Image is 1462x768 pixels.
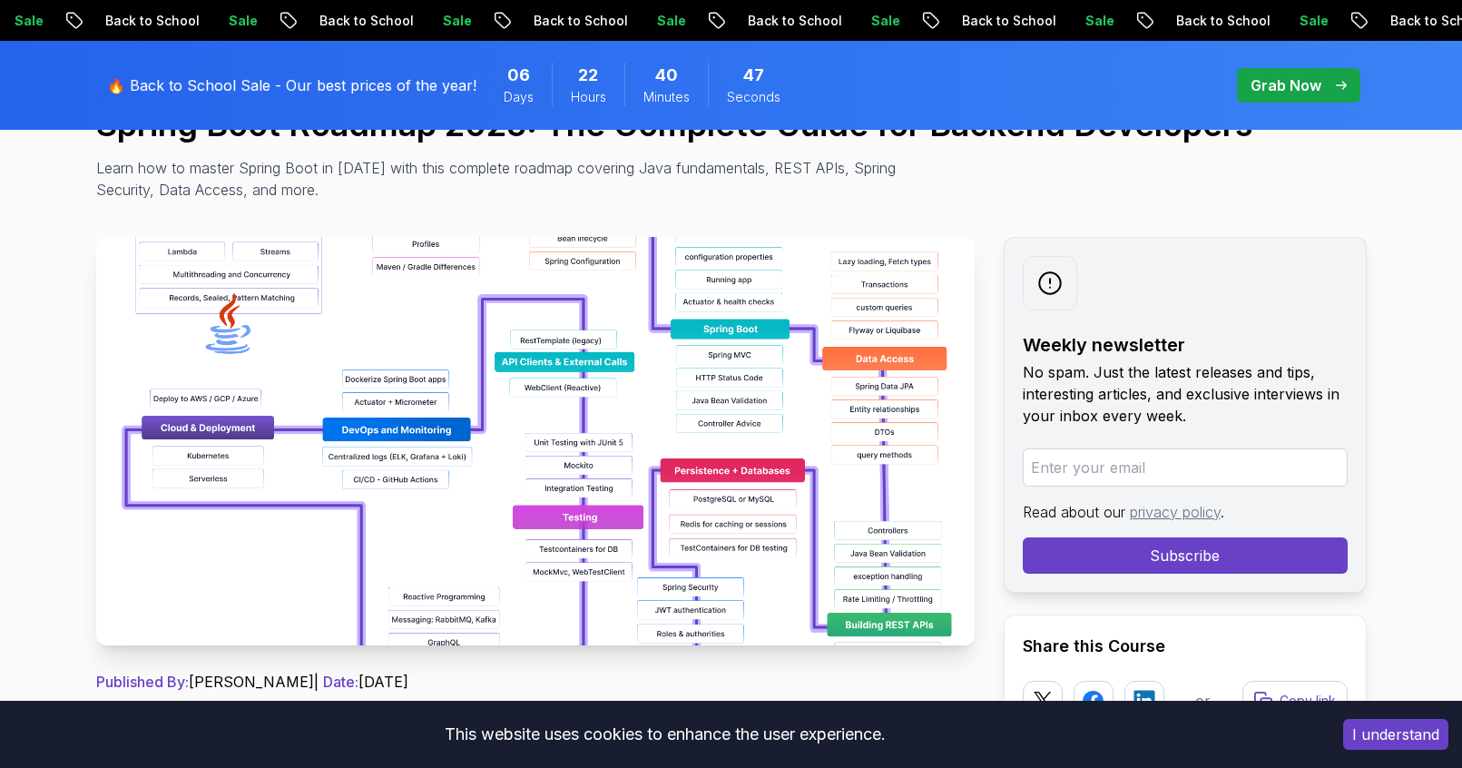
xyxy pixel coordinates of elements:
[947,12,1070,30] p: Back to School
[323,673,358,691] span: Date:
[1023,361,1348,427] p: No spam. Just the latest releases and tips, interesting articles, and exclusive interviews in you...
[1130,503,1221,521] a: privacy policy
[856,12,914,30] p: Sale
[1023,634,1348,659] h2: Share this Course
[1343,719,1448,750] button: Accept cookies
[727,88,780,106] span: Seconds
[1280,692,1336,710] p: Copy link
[107,74,476,96] p: 🔥 Back to School Sale - Our best prices of the year!
[1023,332,1348,358] h2: Weekly newsletter
[1023,448,1348,487] input: Enter your email
[96,157,909,201] p: Learn how to master Spring Boot in [DATE] with this complete roadmap covering Java fundamentals, ...
[90,12,213,30] p: Back to School
[1023,537,1348,574] button: Subscribe
[507,63,530,88] span: 6 Days
[1195,690,1211,712] p: or
[643,88,690,106] span: Minutes
[504,88,534,106] span: Days
[304,12,427,30] p: Back to School
[1242,681,1348,721] button: Copy link
[427,12,486,30] p: Sale
[732,12,856,30] p: Back to School
[96,237,975,645] img: Spring Boot Roadmap 2025: The Complete Guide for Backend Developers thumbnail
[1284,12,1342,30] p: Sale
[213,12,271,30] p: Sale
[14,714,1316,754] div: This website uses cookies to enhance the user experience.
[96,673,189,691] span: Published By:
[1161,12,1284,30] p: Back to School
[1251,74,1321,96] p: Grab Now
[96,671,975,693] p: [PERSON_NAME] | [DATE]
[655,63,678,88] span: 40 Minutes
[578,63,598,88] span: 22 Hours
[642,12,700,30] p: Sale
[571,88,606,106] span: Hours
[518,12,642,30] p: Back to School
[743,63,764,88] span: 47 Seconds
[96,106,1367,143] h1: Spring Boot Roadmap 2025: The Complete Guide for Backend Developers
[1070,12,1128,30] p: Sale
[1023,501,1348,523] p: Read about our .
